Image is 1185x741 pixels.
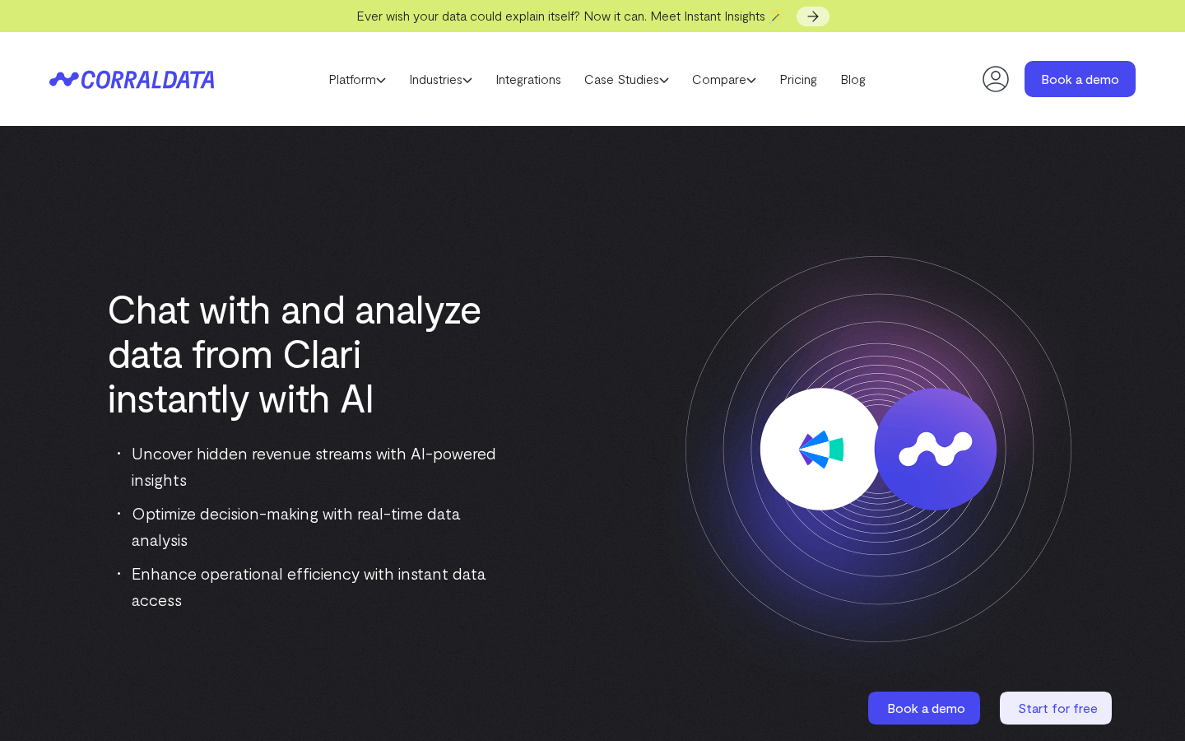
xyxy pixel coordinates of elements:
[768,67,829,91] a: Pricing
[1025,61,1136,97] a: Book a demo
[887,700,965,715] span: Book a demo
[1018,700,1098,715] span: Start for free
[829,67,877,91] a: Blog
[118,560,506,613] li: Enhance operational efficiency with instant data access
[356,7,785,23] span: Ever wish your data could explain itself? Now it can. Meet Instant Insights 🪄
[118,500,506,552] li: Optimize decision-making with real-time data analysis
[484,67,573,91] a: Integrations
[118,440,506,492] li: Uncover hidden revenue streams with AI-powered insights
[397,67,484,91] a: Industries
[573,67,681,91] a: Case Studies
[868,692,983,725] a: Book a demo
[1000,692,1115,725] a: Start for free
[107,286,506,419] h1: Chat with and analyze data from Clari instantly with AI
[681,67,768,91] a: Compare
[317,67,397,91] a: Platform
